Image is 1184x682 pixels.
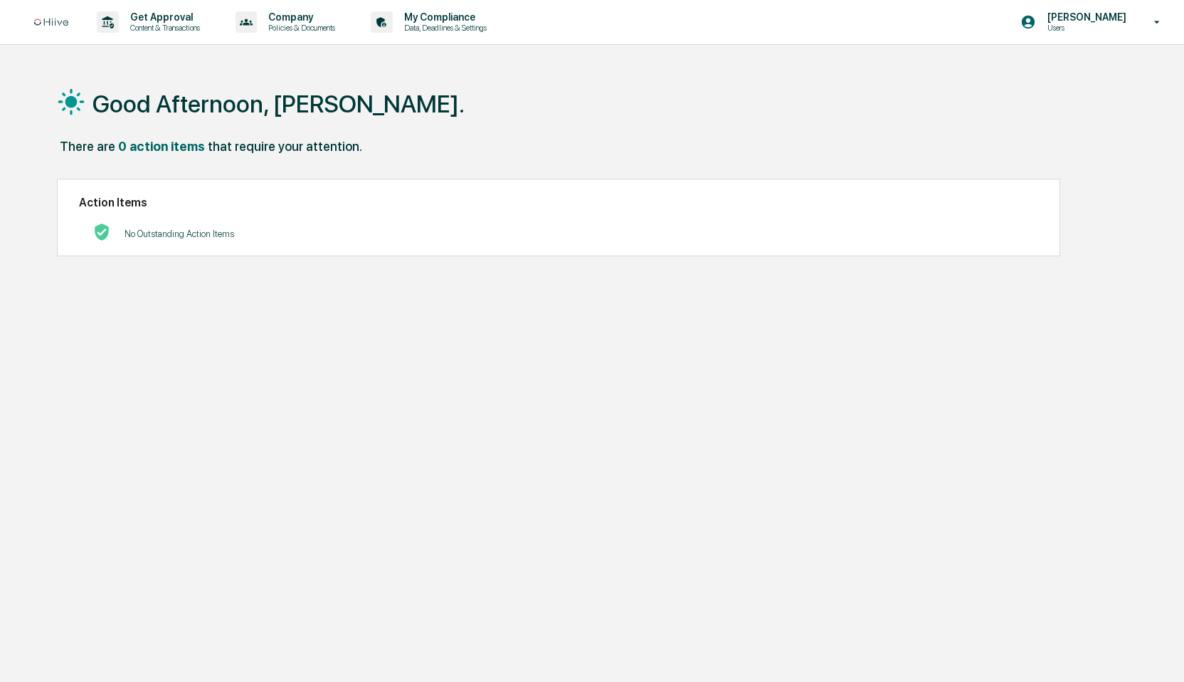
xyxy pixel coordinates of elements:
[393,23,494,33] p: Data, Deadlines & Settings
[34,19,68,26] img: logo
[92,90,465,118] h1: Good Afternoon, [PERSON_NAME].
[119,11,207,23] p: Get Approval
[257,23,342,33] p: Policies & Documents
[119,23,207,33] p: Content & Transactions
[93,224,110,241] img: No Actions logo
[79,196,1038,209] h2: Action Items
[125,229,234,239] p: No Outstanding Action Items
[1036,23,1133,33] p: Users
[393,11,494,23] p: My Compliance
[208,139,362,154] div: that require your attention.
[118,139,205,154] div: 0 action items
[1036,11,1133,23] p: [PERSON_NAME]
[257,11,342,23] p: Company
[60,139,115,154] div: There are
